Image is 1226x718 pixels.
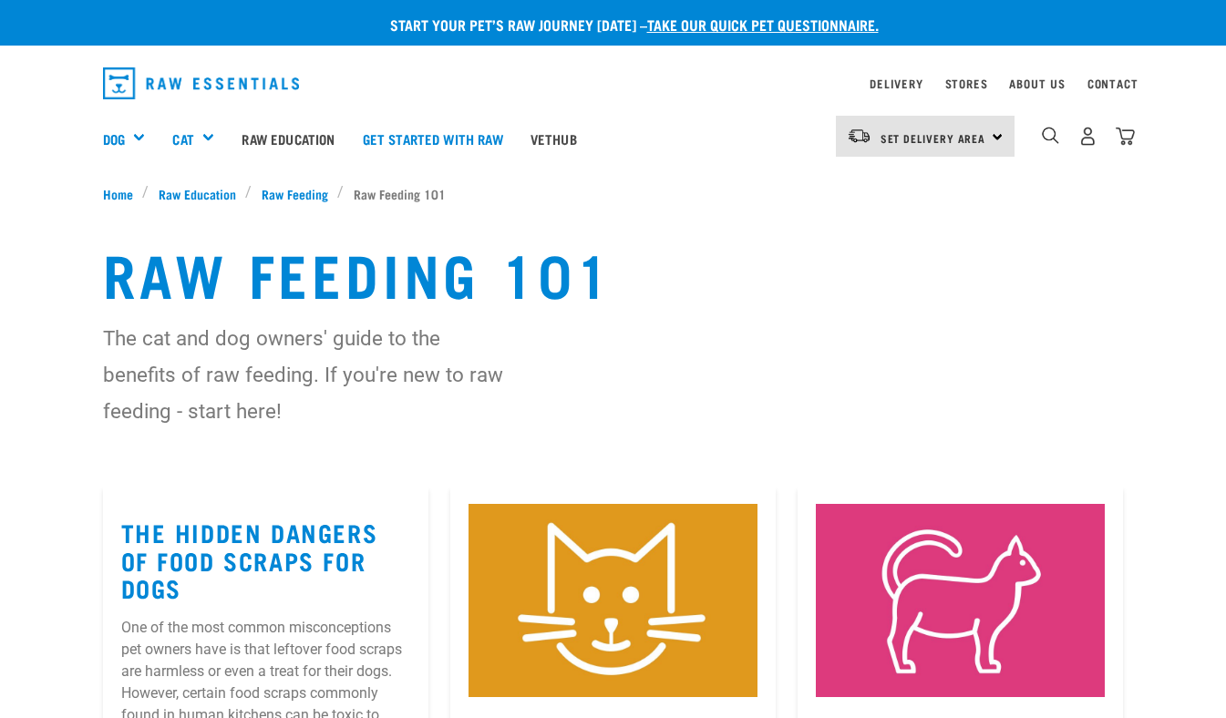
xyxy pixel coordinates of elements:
[517,102,591,175] a: Vethub
[647,20,879,28] a: take our quick pet questionnaire.
[469,504,757,697] img: Instagram_Core-Brand_Wildly-Good-Nutrition-2.jpg
[103,184,1124,203] nav: breadcrumbs
[172,128,193,149] a: Cat
[1116,127,1135,146] img: home-icon@2x.png
[252,184,337,203] a: Raw Feeding
[1087,80,1138,87] a: Contact
[816,504,1105,697] img: Instagram_Core-Brand_Wildly-Good-Nutrition-13.jpg
[149,184,245,203] a: Raw Education
[1009,80,1065,87] a: About Us
[262,184,328,203] span: Raw Feeding
[881,135,986,141] span: Set Delivery Area
[945,80,988,87] a: Stores
[1078,127,1097,146] img: user.png
[870,80,922,87] a: Delivery
[103,128,125,149] a: Dog
[103,184,143,203] a: Home
[103,320,511,429] p: The cat and dog owners' guide to the benefits of raw feeding. If you're new to raw feeding - star...
[349,102,517,175] a: Get started with Raw
[103,240,1124,305] h1: Raw Feeding 101
[228,102,348,175] a: Raw Education
[847,128,871,144] img: van-moving.png
[159,184,236,203] span: Raw Education
[103,184,133,203] span: Home
[1042,127,1059,144] img: home-icon-1@2x.png
[121,525,378,594] a: The Hidden Dangers of Food Scraps for Dogs
[103,67,300,99] img: Raw Essentials Logo
[88,60,1138,107] nav: dropdown navigation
